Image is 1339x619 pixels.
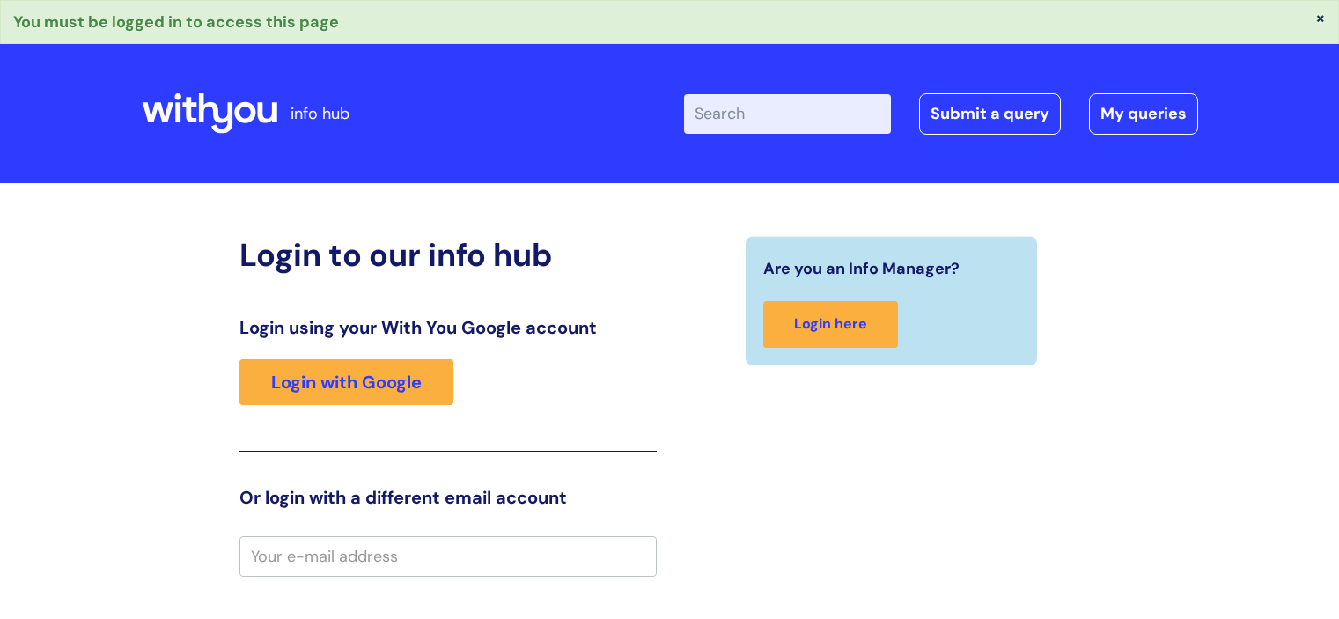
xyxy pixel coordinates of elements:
[763,254,960,283] span: Are you an Info Manager?
[291,99,349,128] p: info hub
[239,236,657,274] h2: Login to our info hub
[1315,10,1326,26] button: ×
[239,536,657,577] input: Your e-mail address
[1089,93,1198,134] a: My queries
[239,317,657,338] h3: Login using your With You Google account
[919,93,1061,134] a: Submit a query
[239,359,453,405] a: Login with Google
[763,301,898,348] a: Login here
[684,94,891,133] input: Search
[239,487,657,508] h3: Or login with a different email account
